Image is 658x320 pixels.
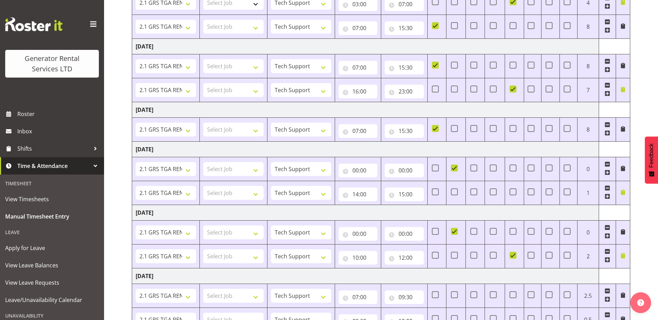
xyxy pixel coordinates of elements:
td: 0 [577,220,599,244]
input: Click to select... [339,85,377,98]
a: View Timesheets [2,190,102,208]
a: Manual Timesheet Entry [2,208,102,225]
input: Click to select... [339,187,377,201]
input: Click to select... [385,21,424,35]
td: [DATE] [132,102,599,117]
input: Click to select... [339,227,377,241]
input: Click to select... [339,163,377,177]
span: Manual Timesheet Entry [5,211,99,222]
span: View Timesheets [5,194,99,204]
button: Feedback - Show survey [645,136,658,184]
td: [DATE] [132,268,599,284]
td: 7 [577,78,599,102]
td: 2 [577,244,599,268]
input: Click to select... [385,124,424,138]
td: [DATE] [132,205,599,220]
div: Generator Rental Services LTD [12,53,92,74]
img: help-xxl-2.png [637,299,644,306]
td: 2.5 [577,284,599,308]
input: Click to select... [385,187,424,201]
input: Click to select... [339,251,377,265]
span: Leave/Unavailability Calendar [5,295,99,305]
input: Click to select... [339,61,377,74]
span: Shifts [17,143,90,154]
input: Click to select... [385,290,424,304]
input: Click to select... [385,61,424,74]
td: [DATE] [132,38,599,54]
span: Time & Attendance [17,161,90,171]
span: Apply for Leave [5,243,99,253]
img: Rosterit website logo [5,17,62,31]
input: Click to select... [385,251,424,265]
span: View Leave Balances [5,260,99,270]
div: Leave [2,225,102,239]
td: 8 [577,117,599,141]
span: Inbox [17,126,101,136]
td: [DATE] [132,141,599,157]
a: View Leave Requests [2,274,102,291]
input: Click to select... [385,85,424,98]
span: Roster [17,109,101,119]
span: Feedback [648,143,655,168]
input: Click to select... [339,21,377,35]
a: Apply for Leave [2,239,102,257]
input: Click to select... [385,227,424,241]
a: Leave/Unavailability Calendar [2,291,102,309]
input: Click to select... [385,163,424,177]
input: Click to select... [339,124,377,138]
a: View Leave Balances [2,257,102,274]
td: 1 [577,181,599,205]
td: 0 [577,157,599,181]
input: Click to select... [339,290,377,304]
div: Timesheet [2,176,102,190]
td: 8 [577,15,599,38]
td: 8 [577,54,599,78]
span: View Leave Requests [5,277,99,288]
